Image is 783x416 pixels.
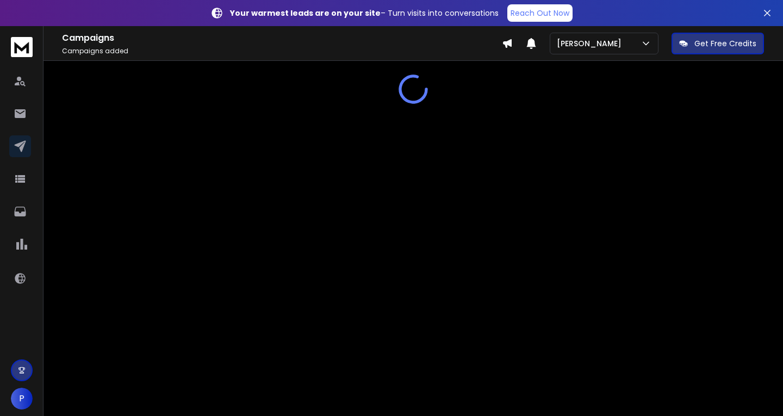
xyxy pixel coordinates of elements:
a: Reach Out Now [507,4,573,22]
button: Get Free Credits [672,33,764,54]
p: Reach Out Now [511,8,569,18]
p: Campaigns added [62,47,502,55]
h1: Campaigns [62,32,502,45]
p: [PERSON_NAME] [557,38,626,49]
img: logo [11,37,33,57]
button: P [11,388,33,409]
p: Get Free Credits [694,38,756,49]
p: – Turn visits into conversations [230,8,499,18]
strong: Your warmest leads are on your site [230,8,381,18]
